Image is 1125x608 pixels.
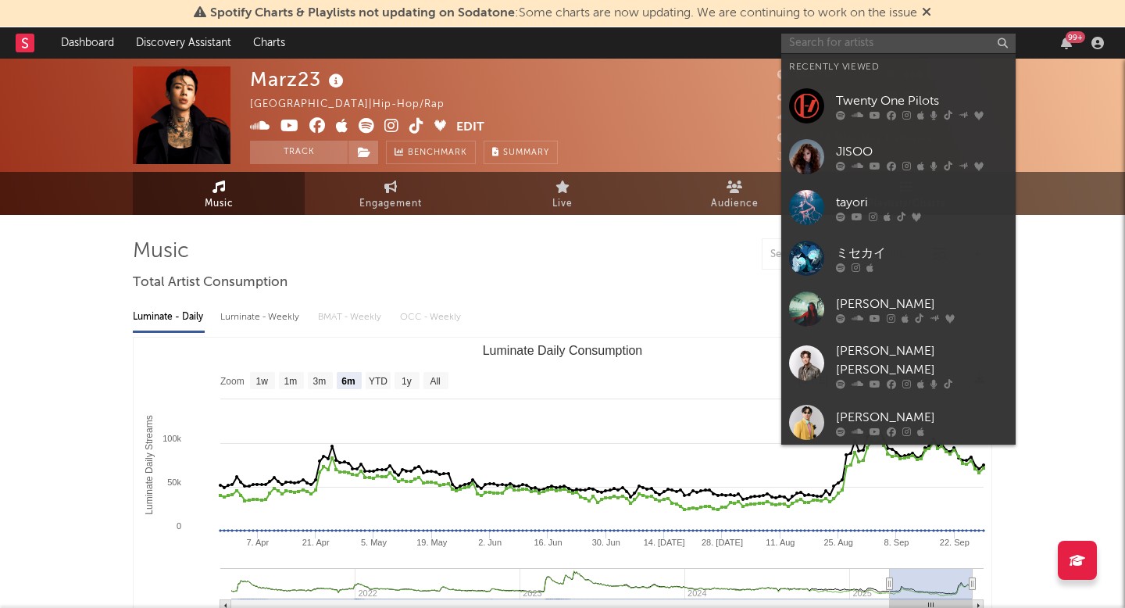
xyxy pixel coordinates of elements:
span: Dismiss [922,7,931,20]
a: [PERSON_NAME] [781,397,1016,448]
a: tayori [781,182,1016,233]
input: Search by song name or URL [762,249,927,261]
div: tayori [836,193,1008,212]
text: All [430,376,440,387]
a: [PERSON_NAME] [781,284,1016,334]
text: 16. Jun [534,538,562,547]
text: 11. Aug [766,538,795,547]
text: 25. Aug [823,538,852,547]
div: [PERSON_NAME] [836,295,1008,313]
text: 2. Jun [478,538,502,547]
span: Total Artist Consumption [133,274,287,292]
text: 28. [DATE] [702,538,743,547]
div: Marz23 [250,66,348,92]
div: 99 + [1066,31,1085,43]
text: 8. Sep [884,538,909,547]
text: 50k [167,477,181,487]
div: Recently Viewed [789,58,1008,77]
a: Engagement [305,172,477,215]
span: 1,195 [777,113,823,123]
a: Discovery Assistant [125,27,242,59]
span: 199,200 [777,91,838,102]
text: 1y [402,376,412,387]
span: Summary [503,148,549,157]
a: JISOO [781,131,1016,182]
div: Twenty One Pilots [836,91,1008,110]
text: 3m [313,376,327,387]
div: Luminate - Daily [133,304,205,331]
div: [GEOGRAPHIC_DATA] | Hip-Hop/Rap [250,95,462,114]
text: 5. May [361,538,387,547]
div: [PERSON_NAME] [PERSON_NAME] [836,342,1008,380]
a: ミセカイ [781,233,1016,284]
span: Spotify Charts & Playlists not updating on Sodatone [210,7,515,20]
text: 0 [177,521,181,531]
text: Luminate Daily Consumption [483,344,643,357]
text: 6m [341,376,355,387]
span: Live [552,195,573,213]
input: Search for artists [781,34,1016,53]
a: Charts [242,27,296,59]
text: 7. Apr [246,538,269,547]
span: 450,742 Monthly Listeners [777,134,934,144]
span: Engagement [359,195,422,213]
a: Music [133,172,305,215]
span: 141,732 [777,70,835,80]
text: 19. May [416,538,448,547]
a: Audience [648,172,820,215]
text: 1w [256,376,269,387]
span: Benchmark [408,144,467,163]
span: Jump Score: 59.6 [777,152,870,163]
button: 99+ [1061,37,1072,49]
button: Summary [484,141,558,164]
text: 21. Apr [302,538,330,547]
span: Audience [711,195,759,213]
div: JISOO [836,142,1008,161]
div: [PERSON_NAME] [836,408,1008,427]
a: Dashboard [50,27,125,59]
div: ミセカイ [836,244,1008,263]
text: YTD [369,376,387,387]
text: Zoom [220,376,245,387]
text: 22. Sep [940,538,970,547]
div: Luminate - Weekly [220,304,302,331]
text: 1m [284,376,298,387]
text: Luminate Daily Streams [144,415,155,514]
a: Twenty One Pilots [781,80,1016,131]
text: 14. [DATE] [644,538,685,547]
a: Benchmark [386,141,476,164]
a: Live [477,172,648,215]
button: Edit [456,118,484,138]
span: Music [205,195,234,213]
a: [PERSON_NAME] [PERSON_NAME] [781,334,1016,397]
text: 100k [162,434,181,443]
button: Track [250,141,348,164]
span: : Some charts are now updating. We are continuing to work on the issue [210,7,917,20]
text: 30. Jun [592,538,620,547]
